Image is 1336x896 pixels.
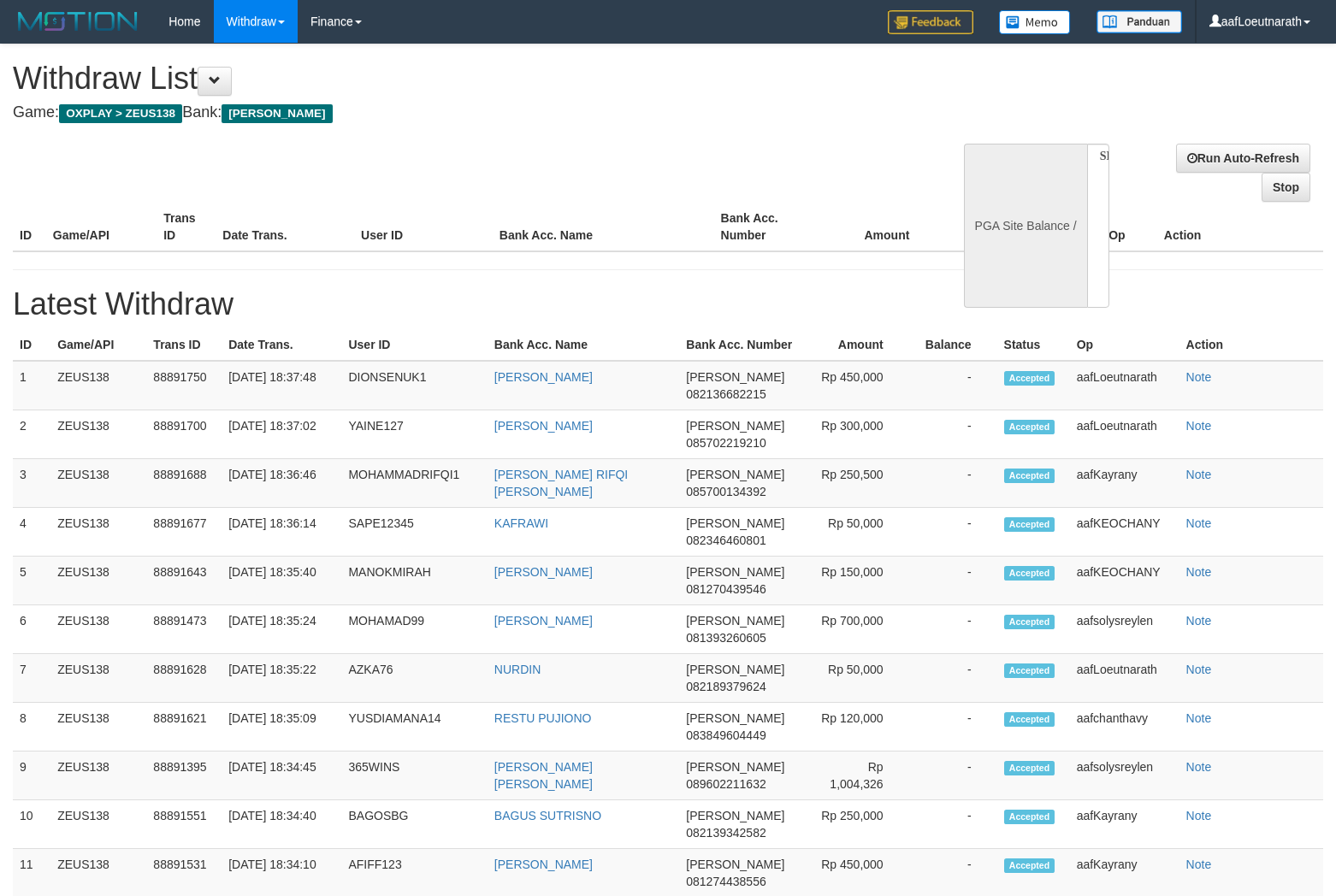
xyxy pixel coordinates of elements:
td: 88891621 [146,703,222,752]
td: ZEUS138 [50,800,146,849]
td: ZEUS138 [50,459,146,508]
td: 88891750 [146,361,222,410]
td: Rp 120,000 [805,703,908,752]
td: - [909,654,997,703]
a: [PERSON_NAME] [494,419,593,433]
td: 2 [13,410,50,459]
span: [PERSON_NAME] [686,809,784,822]
td: aafKayrany [1070,459,1179,508]
td: [DATE] 18:36:14 [222,508,341,557]
th: Status [997,329,1070,361]
span: [PERSON_NAME] [686,858,784,871]
td: [DATE] 18:37:02 [222,410,341,459]
img: Feedback.jpg [888,10,973,34]
img: panduan.png [1097,10,1182,33]
span: Accepted [1004,761,1055,775]
td: aafLoeutnarath [1070,361,1179,410]
a: Note [1186,760,1212,774]
span: 082346460801 [686,533,766,547]
th: Trans ID [157,203,216,251]
th: Date Trans. [222,329,341,361]
a: Note [1186,468,1212,481]
th: User ID [341,329,487,361]
span: 083849604449 [686,728,766,742]
a: [PERSON_NAME] [494,614,593,628]
td: - [909,605,997,654]
td: Rp 150,000 [805,557,908,605]
span: Accepted [1004,566,1055,581]
a: [PERSON_NAME] [494,370,593,384]
td: Rp 50,000 [805,654,908,703]
a: Note [1186,858,1212,871]
a: Note [1186,663,1212,676]
th: Action [1179,329,1323,361]
th: User ID [354,203,493,251]
span: Accepted [1004,469,1055,483]
td: - [909,410,997,459]
td: - [909,508,997,557]
span: Accepted [1004,712,1055,727]
th: Bank Acc. Name [488,329,679,361]
td: 88891551 [146,800,222,849]
a: Note [1186,711,1212,725]
td: 88891700 [146,410,222,459]
a: [PERSON_NAME] [494,858,593,871]
a: Stop [1262,173,1310,202]
td: 88891628 [146,654,222,703]
td: [DATE] 18:34:45 [222,752,341,800]
a: NURDIN [494,663,541,676]
td: 88891395 [146,752,222,800]
td: YUSDIAMANA14 [341,703,487,752]
td: aafLoeutnarath [1070,410,1179,459]
span: 085702219210 [686,436,766,450]
td: [DATE] 18:35:22 [222,654,341,703]
td: 5 [13,557,50,605]
td: aafsolysreylen [1070,752,1179,800]
td: - [909,459,997,508]
span: Accepted [1004,371,1055,386]
span: [PERSON_NAME] [686,760,784,774]
td: 8 [13,703,50,752]
td: aafLoeutnarath [1070,654,1179,703]
td: aafKEOCHANY [1070,508,1179,557]
img: MOTION_logo.png [13,9,143,34]
a: BAGUS SUTRISNO [494,809,601,822]
th: Bank Acc. Name [493,203,714,251]
td: BAGOSBG [341,800,487,849]
span: [PERSON_NAME] [686,468,784,481]
th: Balance [909,329,997,361]
th: Bank Acc. Number [679,329,805,361]
td: Rp 50,000 [805,508,908,557]
td: ZEUS138 [50,557,146,605]
td: - [909,557,997,605]
span: [PERSON_NAME] [686,516,784,530]
td: MOHAMMADRIFQI1 [341,459,487,508]
th: Op [1102,203,1157,251]
a: Note [1186,516,1212,530]
td: [DATE] 18:37:48 [222,361,341,410]
a: [PERSON_NAME] RIFQI [PERSON_NAME] [494,468,628,498]
span: Accepted [1004,615,1055,629]
td: aafsolysreylen [1070,605,1179,654]
td: 88891677 [146,508,222,557]
a: [PERSON_NAME] [PERSON_NAME] [494,760,593,791]
span: [PERSON_NAME] [686,614,784,628]
th: Amount [805,329,908,361]
td: 88891473 [146,605,222,654]
a: Run Auto-Refresh [1176,144,1310,173]
td: - [909,800,997,849]
a: RESTU PUJIONO [494,711,592,725]
td: Rp 250,500 [805,459,908,508]
span: 085700134392 [686,485,766,498]
span: [PERSON_NAME] [686,370,784,384]
span: Accepted [1004,420,1055,434]
span: 081270439546 [686,582,766,596]
td: 365WINS [341,752,487,800]
td: 1 [13,361,50,410]
span: 082189379624 [686,680,766,693]
a: Note [1186,370,1212,384]
th: Amount [825,203,935,251]
td: MANOKMIRAH [341,557,487,605]
a: KAFRAWI [494,516,548,530]
span: [PERSON_NAME] [686,711,784,725]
